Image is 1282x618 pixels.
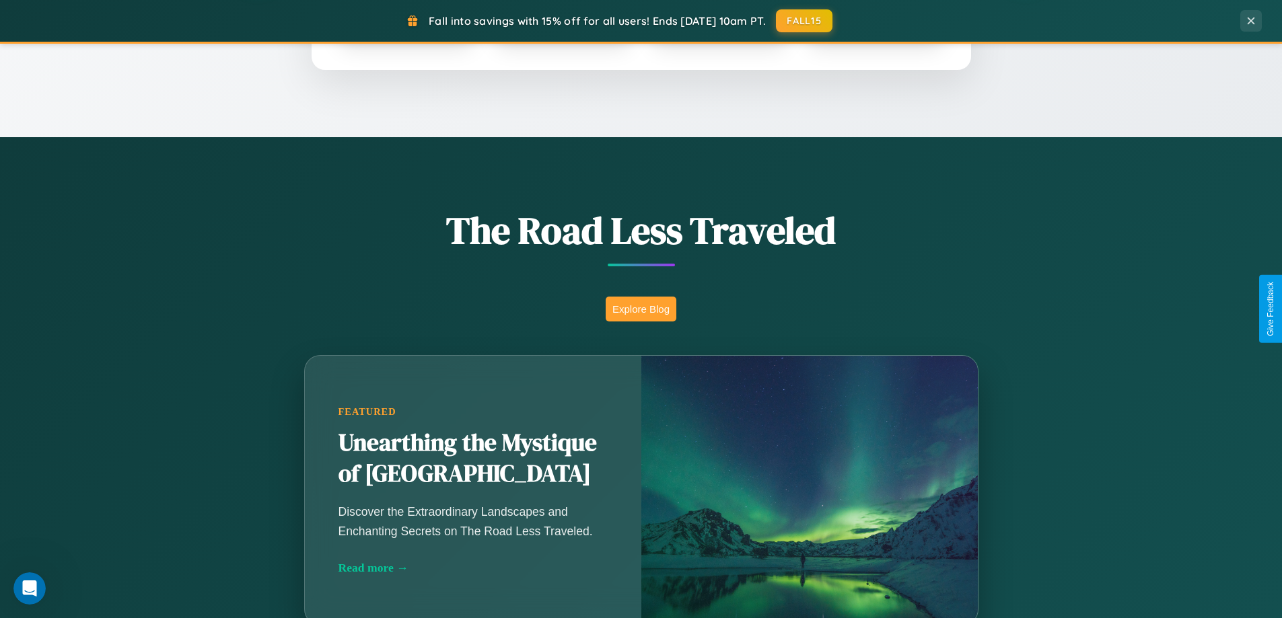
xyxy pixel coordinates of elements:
div: Give Feedback [1266,282,1275,336]
button: FALL15 [776,9,832,32]
div: Read more → [339,561,608,575]
h2: Unearthing the Mystique of [GEOGRAPHIC_DATA] [339,428,608,490]
iframe: Intercom live chat [13,572,46,605]
button: Explore Blog [606,297,676,321]
p: Discover the Extraordinary Landscapes and Enchanting Secrets on The Road Less Traveled. [339,502,608,540]
div: Featured [339,406,608,418]
h1: The Road Less Traveled [238,204,1045,256]
span: Fall into savings with 15% off for all users! Ends [DATE] 10am PT. [429,14,766,28]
